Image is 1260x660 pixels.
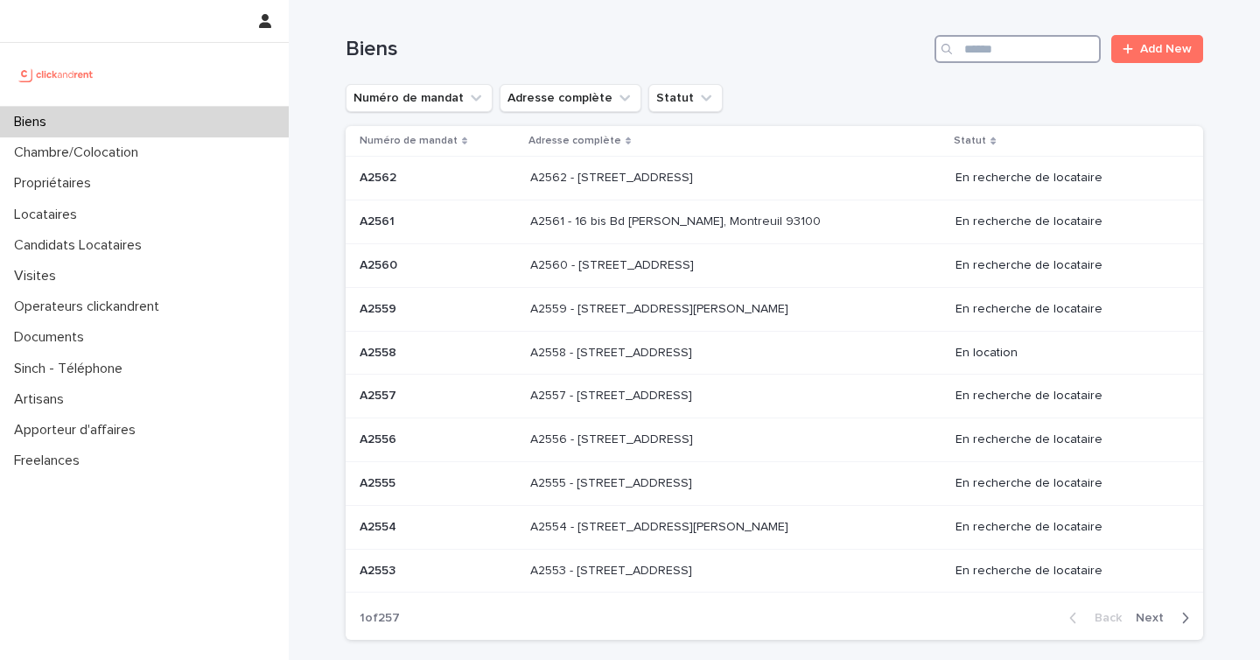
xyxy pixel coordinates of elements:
[346,597,414,640] p: 1 of 257
[360,298,400,317] p: A2559
[1111,35,1203,63] a: Add New
[346,287,1203,331] tr: A2559A2559 A2559 - [STREET_ADDRESS][PERSON_NAME]A2559 - [STREET_ADDRESS][PERSON_NAME] En recherch...
[1140,43,1192,55] span: Add New
[530,342,696,361] p: A2558 - 44 Rue du Faubourg Saint-Denis, Paris 75010
[360,560,399,579] p: A2553
[7,144,152,161] p: Chambre/Colocation
[1084,612,1122,624] span: Back
[955,476,1175,491] p: En recherche de locataire
[954,131,986,151] p: Statut
[530,429,696,447] p: A2556 - [STREET_ADDRESS]
[530,560,696,579] p: A2553 - [STREET_ADDRESS]
[1136,612,1174,624] span: Next
[7,175,105,192] p: Propriétaires
[346,84,493,112] button: Numéro de mandat
[7,268,70,284] p: Visites
[530,167,696,186] p: A2562 - [STREET_ADDRESS]
[346,549,1203,593] tr: A2553A2553 A2553 - [STREET_ADDRESS]A2553 - [STREET_ADDRESS] En recherche de locataire
[648,84,723,112] button: Statut
[955,214,1175,229] p: En recherche de locataire
[955,258,1175,273] p: En recherche de locataire
[346,505,1203,549] tr: A2554A2554 A2554 - [STREET_ADDRESS][PERSON_NAME]A2554 - [STREET_ADDRESS][PERSON_NAME] En recherch...
[1129,610,1203,626] button: Next
[7,361,136,377] p: Sinch - Téléphone
[500,84,641,112] button: Adresse complète
[955,520,1175,535] p: En recherche de locataire
[360,167,400,186] p: A2562
[934,35,1101,63] input: Search
[7,453,94,469] p: Freelances
[530,255,697,273] p: A2560 - [STREET_ADDRESS]
[346,418,1203,462] tr: A2556A2556 A2556 - [STREET_ADDRESS]A2556 - [STREET_ADDRESS] En recherche de locataire
[360,516,400,535] p: A2554
[955,389,1175,404] p: En recherche de locataire
[7,237,156,254] p: Candidats Locataires
[360,473,399,491] p: A2555
[7,422,150,439] p: Apporteur d'affaires
[346,461,1203,505] tr: A2555A2555 A2555 - [STREET_ADDRESS]A2555 - [STREET_ADDRESS] En recherche de locataire
[346,157,1203,200] tr: A2562A2562 A2562 - [STREET_ADDRESS]A2562 - [STREET_ADDRESS] En recherche de locataire
[528,131,621,151] p: Adresse complète
[346,243,1203,287] tr: A2560A2560 A2560 - [STREET_ADDRESS]A2560 - [STREET_ADDRESS] En recherche de locataire
[530,385,696,404] p: A2557 - [STREET_ADDRESS]
[360,131,458,151] p: Numéro de mandat
[360,211,398,229] p: A2561
[955,564,1175,579] p: En recherche de locataire
[346,200,1203,244] tr: A2561A2561 A2561 - 16 bis Bd [PERSON_NAME], Montreuil 93100A2561 - 16 bis Bd [PERSON_NAME], Montr...
[360,342,400,361] p: A2558
[346,331,1203,375] tr: A2558A2558 A2558 - [STREET_ADDRESS]A2558 - [STREET_ADDRESS] En location
[7,207,91,223] p: Locataires
[530,298,792,317] p: A2559 - [STREET_ADDRESS][PERSON_NAME]
[955,432,1175,447] p: En recherche de locataire
[360,429,400,447] p: A2556
[346,37,927,62] h1: Biens
[955,346,1175,361] p: En location
[360,255,401,273] p: A2560
[530,516,792,535] p: A2554 - [STREET_ADDRESS][PERSON_NAME]
[7,114,60,130] p: Biens
[530,211,824,229] p: A2561 - 16 bis Bd [PERSON_NAME], Montreuil 93100
[360,385,400,404] p: A2557
[14,57,99,92] img: UCB0brd3T0yccxBKYDjQ
[346,375,1203,418] tr: A2557A2557 A2557 - [STREET_ADDRESS]A2557 - [STREET_ADDRESS] En recherche de locataire
[7,298,173,315] p: Operateurs clickandrent
[1055,610,1129,626] button: Back
[7,391,78,408] p: Artisans
[955,302,1175,317] p: En recherche de locataire
[530,473,696,491] p: A2555 - [STREET_ADDRESS]
[955,171,1175,186] p: En recherche de locataire
[7,329,98,346] p: Documents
